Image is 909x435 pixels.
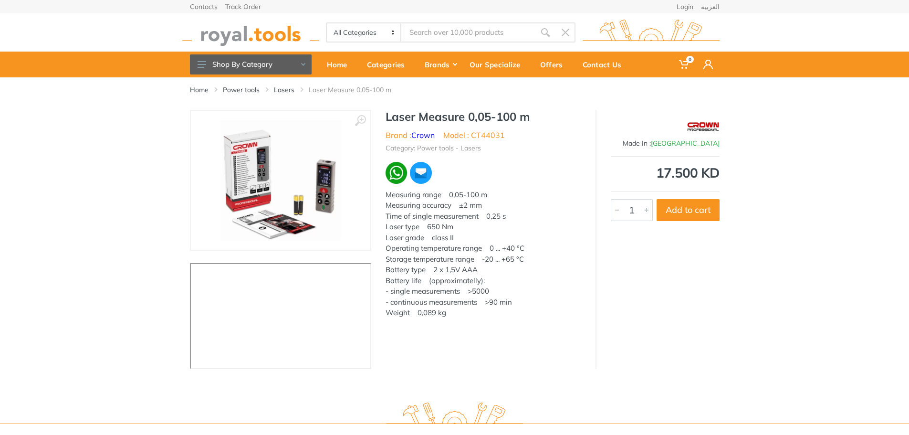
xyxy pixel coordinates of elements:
span: 0 [686,56,694,63]
div: Made In : [611,138,720,149]
img: Royal Tools - Laser Measure 0,05-100 m [220,120,341,241]
a: Contact Us [576,52,635,77]
img: royal.tools Logo [182,20,319,46]
img: Crown [687,115,720,138]
p: Measuring range 0,05-100 m Measuring accuracy ±2 mm Time of single measurement 0,25 s Laser type ... [386,190,581,318]
button: Add to cart [657,199,720,221]
a: Power tools [223,85,260,95]
h1: Laser Measure 0,05-100 m [386,110,581,124]
input: Site search [401,22,535,42]
img: ma.webp [409,161,433,185]
span: [GEOGRAPHIC_DATA] [651,139,720,148]
img: royal.tools Logo [583,20,720,46]
button: Shop By Category [190,54,312,74]
a: Our Specialize [463,52,533,77]
nav: breadcrumb [190,85,720,95]
select: Category [327,23,402,42]
a: العربية [701,3,720,10]
div: Contact Us [576,54,635,74]
a: Lasers [274,85,294,95]
a: 0 [672,52,697,77]
li: Category: Power tools - Lasers [386,143,481,153]
a: Login [677,3,693,10]
a: Track Order [225,3,261,10]
div: Offers [533,54,576,74]
a: Crown [411,130,435,140]
a: Home [320,52,360,77]
a: Offers [533,52,576,77]
li: Brand : [386,129,435,141]
div: Categories [360,54,418,74]
div: 17.500 KD [611,166,720,180]
img: wa.webp [386,162,407,184]
a: Contacts [190,3,218,10]
li: Model : CT44031 [443,129,505,141]
li: Laser Measure 0,05-100 m [309,85,406,95]
div: Brands [418,54,463,74]
img: royal.tools Logo [386,403,523,429]
a: Categories [360,52,418,77]
div: Home [320,54,360,74]
a: Home [190,85,209,95]
div: Our Specialize [463,54,533,74]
